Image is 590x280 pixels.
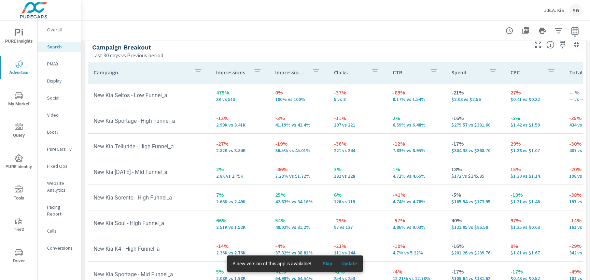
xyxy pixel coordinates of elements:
[275,173,323,179] p: 7.28% vs 51.72%
[510,216,558,224] p: 97%
[38,243,81,253] div: Conversions
[317,258,338,269] button: Skip
[546,41,554,49] span: This is a summary of Search performance results by campaign. Each column can be sorted.
[510,88,558,97] p: 27%
[38,59,81,69] div: PMAX
[510,97,558,102] p: $0.41 vs $0.32
[510,191,558,199] p: -10%
[571,39,582,50] button: Minimize Widget
[510,114,558,122] p: -5%
[510,224,558,230] p: $1.25 vs $0.63
[275,114,323,122] p: -3%
[334,216,382,224] p: -29%
[88,138,211,155] td: New Kia Telluride - High Funnel_a
[319,261,336,267] span: Skip
[2,91,35,108] span: My Market
[216,216,264,224] p: 66%
[47,26,75,33] p: Overall
[38,25,81,35] div: Overall
[334,97,382,102] p: 5 vs 8
[533,39,544,50] button: Make Fullscreen
[338,258,360,269] button: Update
[275,97,323,102] p: 100% vs 100%
[510,250,558,255] p: $1.81 vs $1.67
[334,139,382,148] p: -36%
[47,245,75,251] p: Conversions
[334,173,382,179] p: 132 vs 128
[38,76,81,86] div: Display
[88,112,211,130] td: New Kia Sportage - High Funnel_a
[216,114,264,122] p: -12%
[570,4,582,16] div: SG
[393,173,440,179] p: 4.72% vs 4.65%
[451,114,499,122] p: -16%
[2,248,35,265] span: Driver
[2,154,35,171] span: PURE Identity
[92,44,151,51] h5: Campaign Breakout
[88,163,211,181] td: New Kia [DATE] - Mid Funnel_a
[451,216,499,224] p: 40%
[233,261,311,266] span: A new version of this app is available!
[393,69,424,76] p: CTR
[88,87,211,104] td: New Kia Seltos - Low Funnel_a
[47,94,75,101] p: Social
[216,122,264,128] p: 2,989 vs 3,410
[275,69,307,76] p: Impression Share
[47,60,75,67] p: PMAX
[510,139,558,148] p: 29%
[38,178,81,195] div: Website Analytics
[510,165,558,173] p: 15%
[510,242,558,250] p: 9%
[451,242,499,250] p: -16%
[451,199,499,204] p: $165.54 vs $173.95
[334,88,382,97] p: -37%
[393,122,440,128] p: 6.59% vs 6.48%
[451,173,499,179] p: $172 vs $145.35
[519,24,533,38] button: "Export Report to PDF"
[393,191,440,199] p: -<1%
[451,224,499,230] p: $121.05 vs $86.58
[88,215,211,232] td: New Kia Soul - High Funnel_a
[334,114,382,122] p: -11%
[2,29,35,45] span: PURE Insights
[334,122,382,128] p: 197 vs 221
[275,250,323,255] p: 37.32% vs 38.81%
[393,148,440,153] p: 7.83% vs 8.95%
[341,261,357,267] span: Update
[216,97,264,102] p: 2,998 vs 518
[216,173,264,179] p: 2,799 vs 2,753
[393,216,440,224] p: -57%
[334,242,382,250] p: -23%
[334,199,382,204] p: 126 vs 119
[393,139,440,148] p: -12%
[334,191,382,199] p: 6%
[535,24,549,38] button: Print Report
[275,191,323,199] p: 25%
[47,163,75,170] p: Fixed Ops
[393,267,440,276] p: -4%
[47,227,75,234] p: Calls
[334,148,382,153] p: 221 vs 344
[47,112,75,118] p: Video
[510,173,558,179] p: $1.30 vs $1.14
[216,267,264,276] p: 5%
[393,165,440,173] p: 1%
[38,226,81,236] div: Calls
[451,148,499,153] p: $304.38 vs $368.70
[275,224,323,230] p: 48.02% vs 31.2%
[216,139,264,148] p: -27%
[510,267,558,276] p: -17%
[47,43,75,50] p: Search
[451,69,483,76] p: Spend
[451,139,499,148] p: -17%
[2,186,35,202] span: Tools
[47,129,75,135] p: Local
[94,69,189,76] p: Campaign
[393,242,440,250] p: -10%
[38,42,81,52] div: Search
[275,216,323,224] p: 54%
[38,127,81,137] div: Local
[47,180,75,193] p: Website Analytics
[510,122,558,128] p: $1.42 vs $1.50
[47,204,75,217] p: Pacing Report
